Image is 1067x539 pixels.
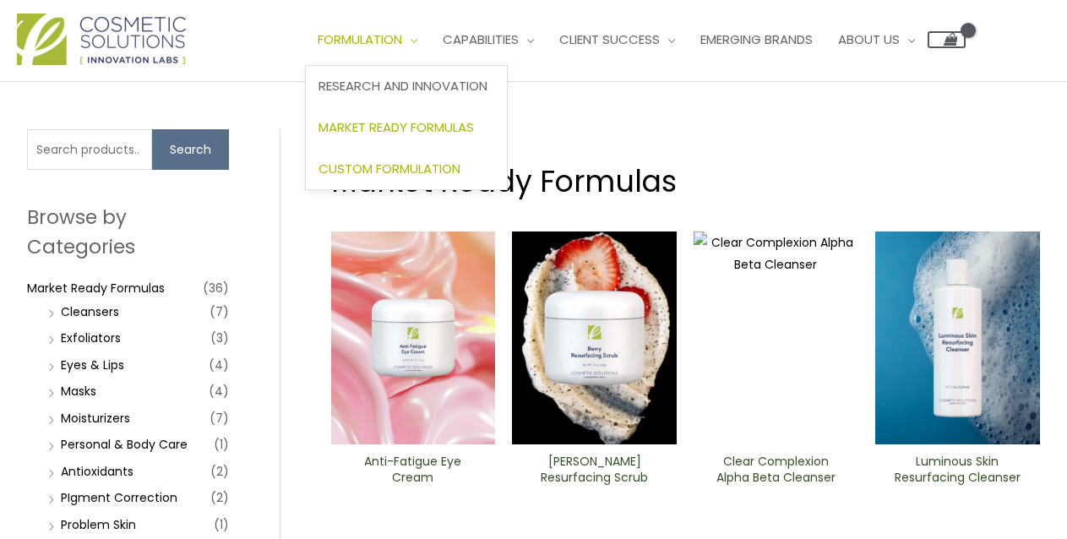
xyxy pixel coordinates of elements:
[27,203,229,260] h2: Browse by Categories
[61,463,133,480] a: Antioxidants
[27,129,152,170] input: Search products…
[547,14,688,65] a: Client Success
[210,406,229,430] span: (7)
[61,489,177,506] a: PIgment Correction
[61,357,124,373] a: Eyes & Lips
[928,31,966,48] a: View Shopping Cart, empty
[825,14,928,65] a: About Us
[61,383,96,400] a: Masks
[214,433,229,456] span: (1)
[318,77,487,95] span: Research and Innovation
[210,486,229,509] span: (2)
[306,66,507,107] a: Research and Innovation
[209,353,229,377] span: (4)
[292,14,966,65] nav: Site Navigation
[890,454,1026,486] h2: Luminous Skin Resurfacing ​Cleanser
[214,513,229,536] span: (1)
[61,410,130,427] a: Moisturizers
[61,329,121,346] a: Exfoliators
[890,454,1026,492] a: Luminous Skin Resurfacing ​Cleanser
[708,454,844,492] a: Clear Complexion Alpha Beta ​Cleanser
[526,454,662,486] h2: [PERSON_NAME] Resurfacing Scrub
[61,516,136,533] a: Problem Skin
[210,326,229,350] span: (3)
[430,14,547,65] a: Capabilities
[318,160,460,177] span: Custom Formulation
[306,148,507,189] a: Custom Formulation
[61,303,119,320] a: Cleansers
[17,14,186,65] img: Cosmetic Solutions Logo
[559,30,660,48] span: Client Success
[700,30,813,48] span: Emerging Brands
[210,460,229,483] span: (2)
[345,454,481,486] h2: Anti-Fatigue Eye Cream
[27,280,165,297] a: Market Ready Formulas
[708,454,844,486] h2: Clear Complexion Alpha Beta ​Cleanser
[209,379,229,403] span: (4)
[688,14,825,65] a: Emerging Brands
[331,129,1040,150] nav: Breadcrumb
[526,454,662,492] a: [PERSON_NAME] Resurfacing Scrub
[331,161,1040,202] h1: Market Ready Formulas
[512,231,677,444] img: Berry Resurfacing Scrub
[875,231,1040,444] img: Luminous Skin Resurfacing ​Cleanser
[152,129,229,170] button: Search
[838,30,900,48] span: About Us
[443,30,519,48] span: Capabilities
[345,454,481,492] a: Anti-Fatigue Eye Cream
[694,231,858,444] img: Clear Complexion Alpha Beta ​Cleanser
[318,118,474,136] span: Market Ready Formulas
[203,276,229,300] span: (36)
[305,14,430,65] a: Formulation
[306,107,507,149] a: Market Ready Formulas
[210,300,229,324] span: (7)
[61,436,188,453] a: Personal & Body Care
[331,231,496,444] img: Anti Fatigue Eye Cream
[318,30,402,48] span: Formulation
